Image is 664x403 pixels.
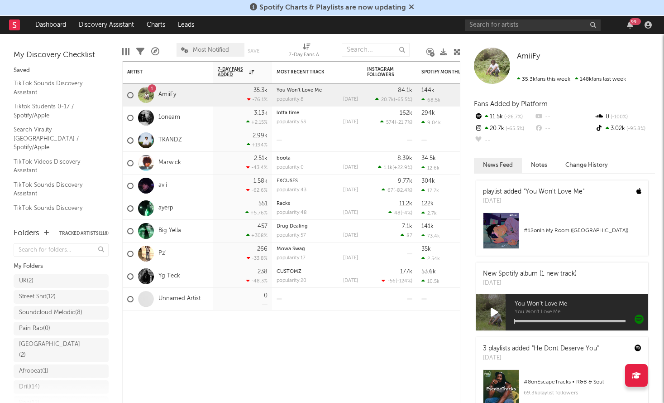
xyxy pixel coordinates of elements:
[277,88,358,93] div: You Won't Love Me
[277,88,322,93] a: You Won't Love Me
[14,65,109,76] div: Saved
[19,291,56,302] div: Street Shit ( 12 )
[19,366,48,377] div: Afrobeat ( 1 )
[19,307,82,318] div: Soundcloud Melodic ( 8 )
[595,111,655,123] div: 0
[394,165,411,170] span: +22.9 %
[218,67,247,78] span: 7-Day Fans Added
[277,111,299,116] a: lotta time
[474,123,534,135] div: 20.7k
[246,278,268,284] div: -48.3 %
[14,243,109,257] input: Search for folders...
[400,269,412,275] div: 177k
[14,157,100,175] a: TikTok Videos Discovery Assistant
[342,43,410,57] input: Search...
[158,159,181,167] a: Marwick
[394,211,401,216] span: 48
[246,119,268,125] div: +2.15 %
[193,47,229,53] span: Most Notified
[483,279,577,288] div: [DATE]
[406,233,412,238] span: 87
[397,155,412,161] div: 8.39k
[397,279,411,284] span: -124 %
[247,255,268,261] div: -33.8 %
[421,233,440,239] div: 73.4k
[421,178,435,184] div: 304k
[421,256,440,262] div: 2.54k
[395,97,411,102] span: -65.5 %
[246,233,268,238] div: +308 %
[254,155,268,161] div: 2.51k
[609,115,628,120] span: -100 %
[387,188,393,193] span: 67
[381,97,394,102] span: 20.7k
[277,165,304,170] div: popularity: 0
[277,256,306,261] div: popularity: 17
[158,204,173,212] a: ayerp
[421,210,437,216] div: 2.7k
[398,178,412,184] div: 9.77k
[247,97,268,102] div: -76.1 %
[246,187,268,193] div: -62.6 %
[343,210,358,215] div: [DATE]
[277,156,291,161] a: boota
[483,344,599,354] div: 3 playlists added
[277,188,306,193] div: popularity: 43
[264,293,268,299] div: 0
[253,87,268,93] div: 35.3k
[400,110,412,116] div: 162k
[627,21,633,29] button: 99+
[277,233,306,238] div: popularity: 57
[14,102,100,120] a: Tiktok Students 0-17 / Spotify/Apple
[474,111,534,123] div: 11.5k
[343,97,358,102] div: [DATE]
[277,97,304,102] div: popularity: 8
[625,126,645,131] span: -95.8 %
[19,382,40,393] div: Drill ( 14 )
[289,39,325,65] div: 7-Day Fans Added (7-Day Fans Added)
[14,290,109,304] a: Street Shit(12)
[378,165,412,170] div: ( )
[388,210,412,216] div: ( )
[277,224,308,229] a: Drug Dealing
[258,223,268,229] div: 457
[258,201,268,207] div: 551
[524,377,641,388] div: # 8 on EscapeTracks • R&B & Soul
[476,213,648,256] a: #12onIn My Room ([GEOGRAPHIC_DATA])
[343,256,358,261] div: [DATE]
[14,78,100,97] a: TikTok Sounds Discovery Assistant
[524,225,641,236] div: # 12 on In My Room ([GEOGRAPHIC_DATA])
[386,120,395,125] span: 574
[257,246,268,252] div: 266
[29,16,72,34] a: Dashboard
[136,39,144,65] div: Filters
[556,158,617,173] button: Change History
[421,110,435,116] div: 294k
[253,178,268,184] div: 1.58k
[277,156,358,161] div: boota
[402,223,412,229] div: 7.1k
[14,125,100,152] a: Search Virality [GEOGRAPHIC_DATA] / Spotify/Apple
[524,388,641,398] div: 69.3k playlist followers
[421,246,431,252] div: 35k
[465,19,601,31] input: Search for artists
[277,269,301,274] a: CUSTOMZ
[398,87,412,93] div: 84.1k
[14,306,109,320] a: Soundcloud Melodic(8)
[127,69,195,75] div: Artist
[277,179,358,184] div: EXCUSES
[158,227,181,235] a: Big Yella
[534,123,594,135] div: --
[343,278,358,283] div: [DATE]
[367,67,399,78] div: Instagram Followers
[517,53,540,60] span: AmiiFy
[19,339,83,361] div: [GEOGRAPHIC_DATA] ( 2 )
[277,179,298,184] a: EXCUSES
[158,250,167,257] a: Pz'
[421,165,439,171] div: 12.6k
[277,120,306,125] div: popularity: 53
[140,16,172,34] a: Charts
[421,120,441,126] div: 9.04k
[254,110,268,116] div: 3.13k
[515,299,648,310] span: You Won't Love Me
